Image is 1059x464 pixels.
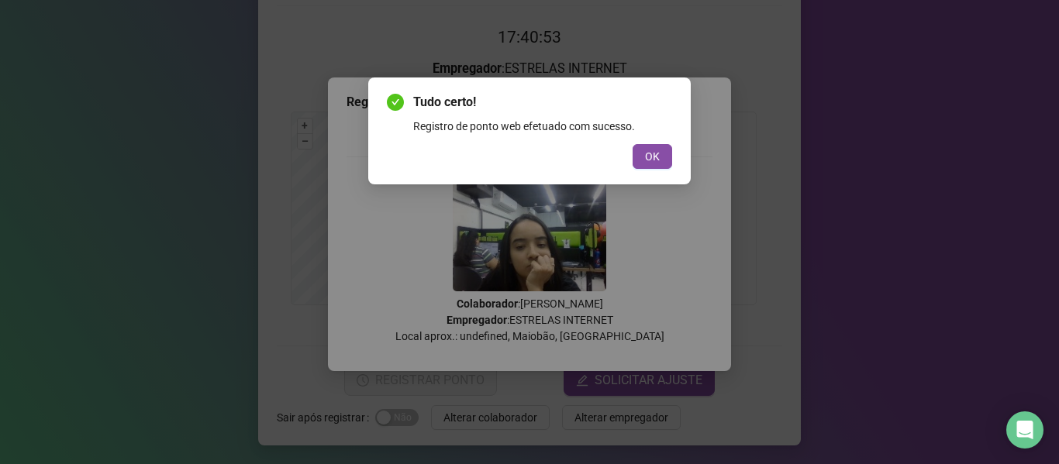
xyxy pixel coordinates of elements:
[413,93,672,112] span: Tudo certo!
[645,148,660,165] span: OK
[387,94,404,111] span: check-circle
[413,118,672,135] div: Registro de ponto web efetuado com sucesso.
[633,144,672,169] button: OK
[1006,411,1043,449] div: Open Intercom Messenger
